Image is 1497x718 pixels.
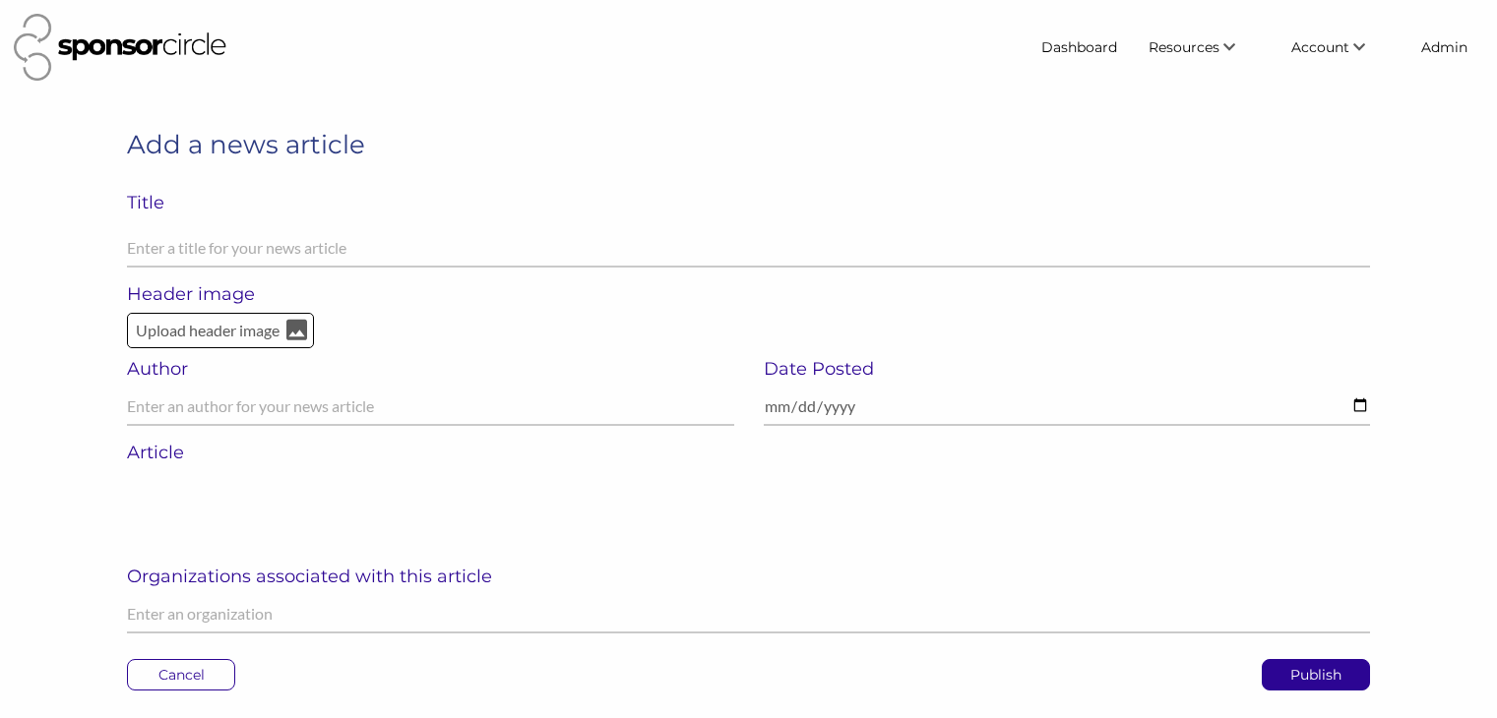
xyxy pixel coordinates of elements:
input: Enter a title for your news article [127,229,1370,268]
p: Upload header image [134,318,281,343]
li: Resources [1133,30,1276,65]
p: Cancel [128,660,234,689]
p: Publish [1263,660,1369,689]
h6: Organizations associated with this article [127,566,1370,587]
h6: Date Posted [764,358,1370,380]
h6: Header image [127,283,1370,305]
input: Enter an organization [127,595,1370,633]
input: Enter an author for your news article [127,388,733,426]
p: Title [127,192,1370,213]
li: Account [1276,30,1405,65]
a: Dashboard [1026,30,1133,65]
h6: Article [127,442,1370,463]
h6: Author [127,358,733,380]
a: Admin [1405,30,1483,65]
span: Resources [1149,38,1219,56]
h1: Add a news article [127,127,1370,162]
img: Sponsor Circle Logo [14,14,226,81]
span: Account [1291,38,1349,56]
